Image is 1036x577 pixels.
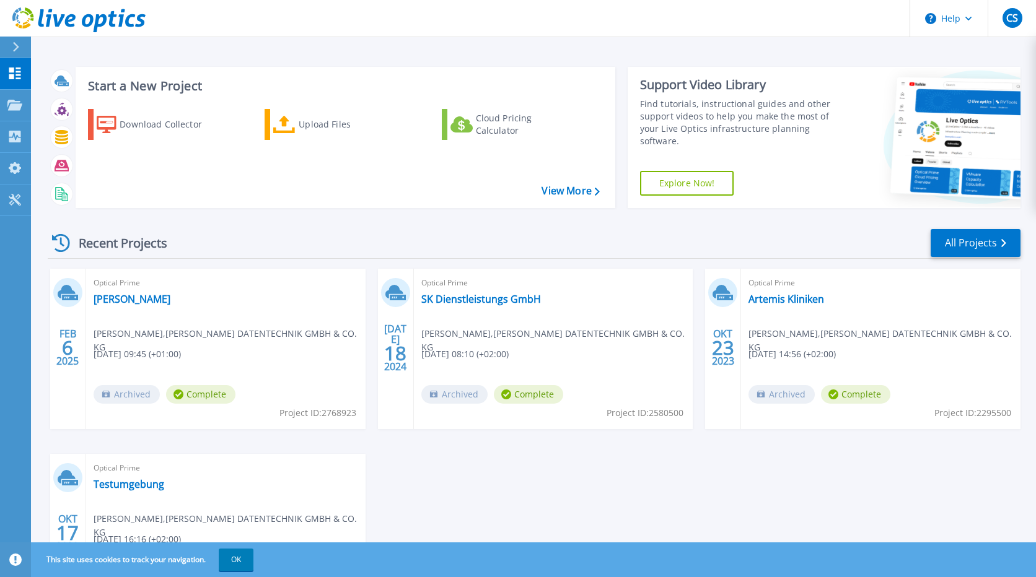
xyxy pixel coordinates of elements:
a: SK Dienstleistungs GmbH [421,293,541,305]
button: OK [219,549,253,571]
a: View More [542,185,599,197]
div: Support Video Library [640,77,839,93]
a: All Projects [931,229,1021,257]
span: Optical Prime [94,276,358,290]
span: [DATE] 08:10 (+02:00) [421,347,509,361]
a: Upload Files [265,109,403,140]
span: This site uses cookies to track your navigation. [34,549,253,571]
a: Download Collector [88,109,226,140]
span: Optical Prime [421,276,686,290]
span: Archived [94,385,160,404]
a: [PERSON_NAME] [94,293,170,305]
span: Project ID: 2295500 [934,406,1011,420]
div: Recent Projects [48,228,184,258]
span: [DATE] 09:45 (+01:00) [94,347,181,361]
div: Upload Files [299,112,398,137]
a: Cloud Pricing Calculator [442,109,580,140]
span: Optical Prime [94,461,358,475]
span: Archived [748,385,815,404]
span: 6 [62,342,73,353]
div: OKT 2023 [56,510,79,555]
a: Explore Now! [640,171,734,196]
span: 17 [56,527,79,538]
span: Project ID: 2580500 [607,406,683,420]
span: Optical Prime [748,276,1013,290]
a: Testumgebung [94,478,164,490]
span: Complete [821,385,890,404]
span: 18 [384,348,406,358]
span: 23 [712,342,734,353]
div: OKT 2023 [711,325,735,370]
div: Cloud Pricing Calculator [476,112,575,137]
span: [DATE] 14:56 (+02:00) [748,347,836,361]
div: [DATE] 2024 [384,325,407,370]
span: Complete [494,385,563,404]
span: Complete [166,385,235,404]
span: [PERSON_NAME] , [PERSON_NAME] DATENTECHNIK GMBH & CO. KG [94,512,366,539]
span: Project ID: 2768923 [279,406,356,420]
div: FEB 2025 [56,325,79,370]
div: Download Collector [120,112,219,137]
span: [PERSON_NAME] , [PERSON_NAME] DATENTECHNIK GMBH & CO. KG [94,327,366,354]
span: CS [1006,13,1018,23]
span: [PERSON_NAME] , [PERSON_NAME] DATENTECHNIK GMBH & CO. KG [748,327,1021,354]
span: [DATE] 16:16 (+02:00) [94,532,181,546]
div: Find tutorials, instructional guides and other support videos to help you make the most of your L... [640,98,839,147]
a: Artemis Kliniken [748,293,824,305]
h3: Start a New Project [88,79,599,93]
span: Archived [421,385,488,404]
span: [PERSON_NAME] , [PERSON_NAME] DATENTECHNIK GMBH & CO. KG [421,327,693,354]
